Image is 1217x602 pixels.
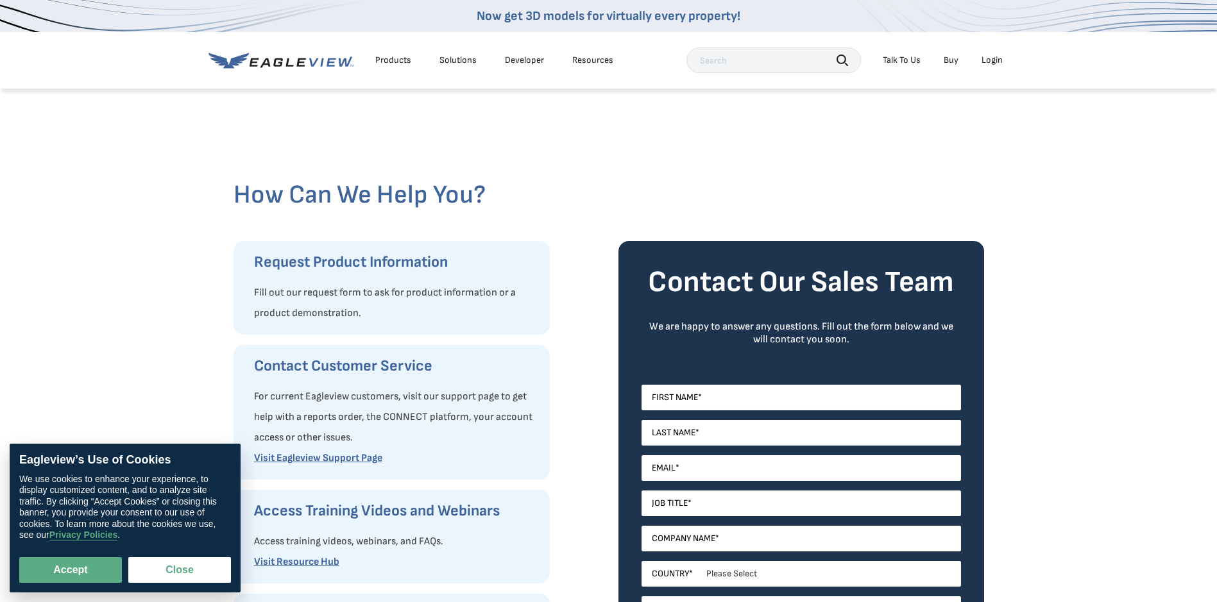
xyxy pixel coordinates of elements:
[572,54,613,66] div: Resources
[19,557,122,583] button: Accept
[642,321,961,346] div: We are happy to answer any questions. Fill out the form below and we will contact you soon.
[982,54,1003,66] div: Login
[439,54,477,66] div: Solutions
[686,47,861,73] input: Search
[49,530,118,541] a: Privacy Policies
[254,452,382,464] a: Visit Eagleview Support Page
[128,557,231,583] button: Close
[254,283,537,324] p: Fill out our request form to ask for product information or a product demonstration.
[254,531,537,552] p: Access training videos, webinars, and FAQs.
[19,474,231,541] div: We use cookies to enhance your experience, to display customized content, and to analyze site tra...
[883,54,921,66] div: Talk To Us
[254,252,537,272] h3: Request Product Information
[254,387,537,448] p: For current Eagleview customers, visit our support page to get help with a reports order, the CON...
[477,8,740,24] a: Now get 3D models for virtually every property!
[648,265,954,300] strong: Contact Our Sales Team
[254,356,537,376] h3: Contact Customer Service
[19,453,231,467] div: Eagleview’s Use of Cookies
[944,54,958,66] a: Buy
[234,180,984,210] h2: How Can We Help You?
[505,54,544,66] a: Developer
[254,501,537,521] h3: Access Training Videos and Webinars
[254,556,339,568] a: Visit Resource Hub
[375,54,411,66] div: Products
